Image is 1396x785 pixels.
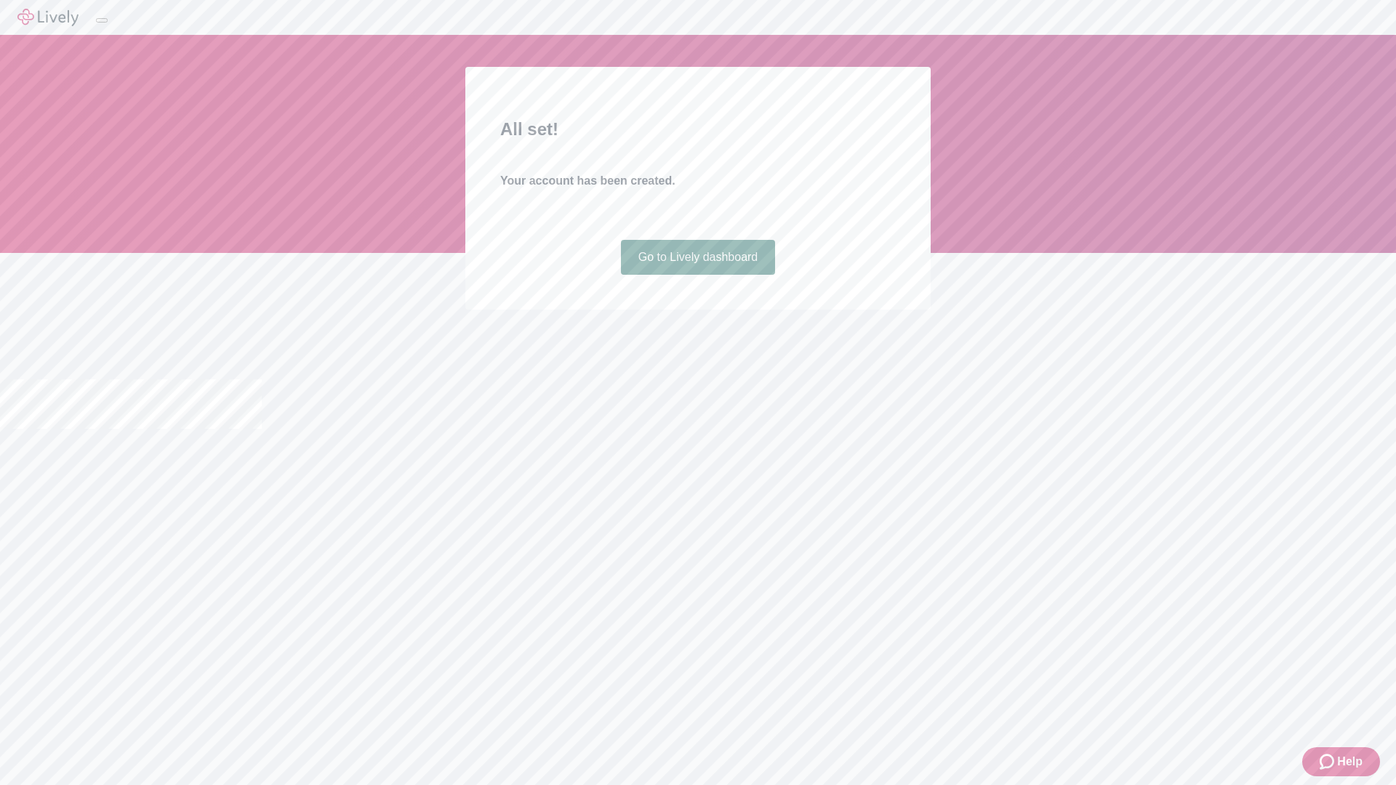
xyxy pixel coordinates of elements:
[500,172,896,190] h4: Your account has been created.
[1337,753,1363,770] span: Help
[17,9,79,26] img: Lively
[500,116,896,142] h2: All set!
[621,240,776,275] a: Go to Lively dashboard
[96,18,108,23] button: Log out
[1320,753,1337,770] svg: Zendesk support icon
[1302,747,1380,776] button: Zendesk support iconHelp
